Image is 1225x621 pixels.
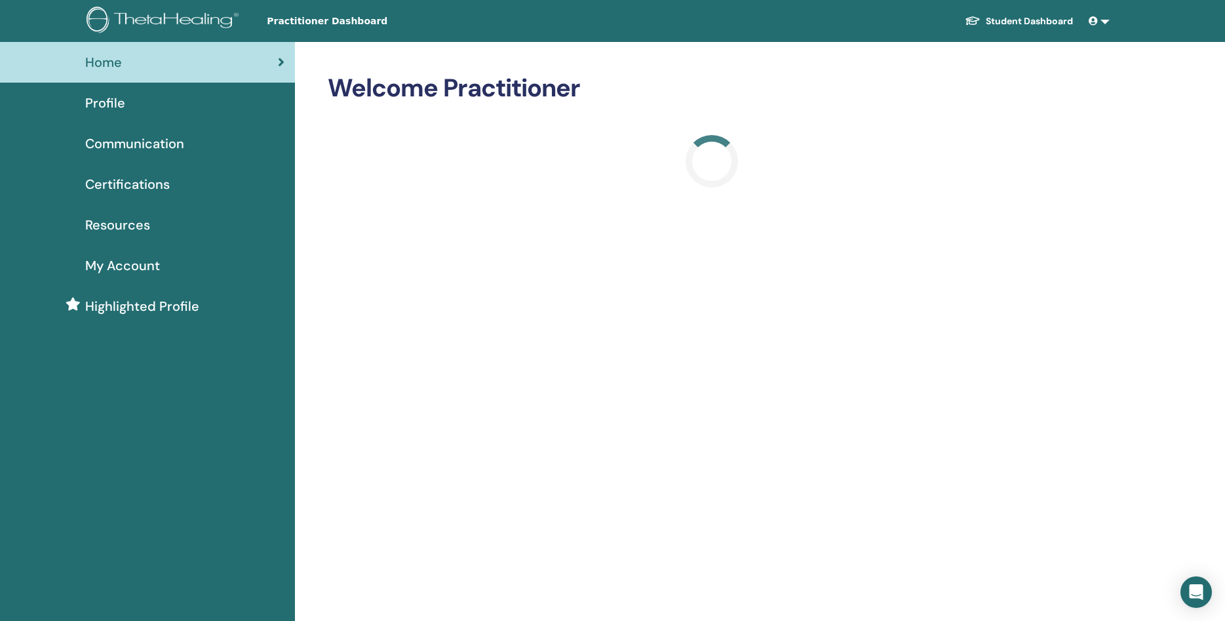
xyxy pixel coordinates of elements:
div: Open Intercom Messenger [1180,576,1212,608]
span: Communication [85,134,184,153]
span: My Account [85,256,160,275]
h2: Welcome Practitioner [328,73,1096,104]
span: Certifications [85,174,170,194]
span: Profile [85,93,125,113]
span: Home [85,52,122,72]
img: logo.png [87,7,243,36]
span: Highlighted Profile [85,296,199,316]
span: Resources [85,215,150,235]
a: Student Dashboard [954,9,1083,33]
span: Practitioner Dashboard [267,14,463,28]
img: graduation-cap-white.svg [965,15,981,26]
